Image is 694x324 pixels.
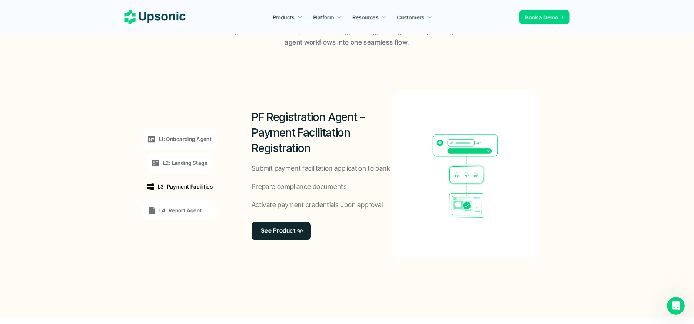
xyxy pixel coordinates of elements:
iframe: Intercom live chat [667,297,685,315]
p: L2: Landing Stage [163,159,207,167]
a: Book a Demo [519,10,570,24]
p: Prepare compliance documents [252,181,347,192]
p: Products [273,13,295,21]
a: See Product [252,222,311,240]
p: Submit payment facilitation application to bank [252,163,390,174]
p: Upsonic orchestrates your Onboarding, Landing, PF Registration, and Report agent workflows into o... [227,26,468,48]
p: Resources [353,13,379,21]
p: Platform [313,13,334,21]
a: Products [268,10,307,24]
p: Activate payment credentials upon approval [252,200,383,210]
p: L1: Onboarding Agent [159,135,212,143]
p: L3: Payment Facilities [158,183,213,190]
p: See Product [261,225,295,236]
p: Book a Demo [525,13,558,21]
p: L4: Report Agent [159,206,202,214]
h2: PF Registration Agent – Payment Facilitation Registration [252,109,392,156]
p: Customers [397,13,425,21]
